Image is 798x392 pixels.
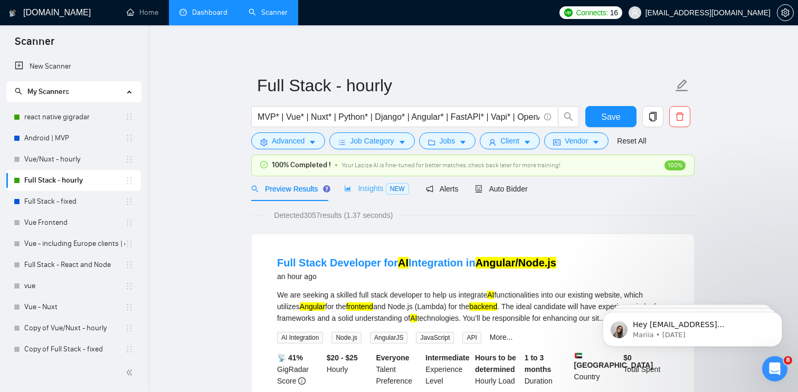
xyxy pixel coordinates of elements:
span: Detected 3057 results (1.37 seconds) [267,209,400,221]
button: folderJobscaret-down [419,132,476,149]
li: Vue Frontend [6,212,141,233]
span: search [558,112,578,121]
span: Node.js [331,332,362,343]
span: Insights [344,184,408,193]
li: Full Stack - React and Node [6,254,141,275]
img: 🇦🇪 [575,352,582,359]
span: Preview Results [251,185,327,193]
span: idcard [553,138,560,146]
div: Experience Level [423,352,473,387]
span: user [489,138,496,146]
a: searchScanner [249,8,288,17]
button: barsJob Categorycaret-down [329,132,414,149]
span: Alerts [426,185,459,193]
li: Vue/Nuxt - hourly [6,149,141,170]
span: edit [675,79,689,92]
span: holder [125,113,134,121]
a: homeHome [127,8,158,17]
span: caret-down [398,138,406,146]
span: holder [125,134,134,142]
span: info-circle [544,113,551,120]
span: Jobs [440,135,455,147]
span: holder [125,155,134,164]
a: Copy of Full Stack - fixed [24,339,125,360]
mark: AI [487,291,494,299]
span: 100% Completed ! [272,159,331,171]
a: Copy of Vue/Nuxt - hourly [24,318,125,339]
li: Full Stack - fixed [6,191,141,212]
button: copy [642,106,663,127]
span: user [631,9,639,16]
span: caret-down [524,138,531,146]
span: area-chart [344,185,351,192]
a: Full Stack - fixed [24,191,125,212]
b: [GEOGRAPHIC_DATA] [574,352,653,369]
iframe: Intercom live chat [762,356,787,381]
span: JavaScript [416,332,454,343]
span: Job Category [350,135,394,147]
div: Hourly Load [473,352,522,387]
img: upwork-logo.png [564,8,573,17]
span: My Scanners [15,87,69,96]
span: Auto Bidder [475,185,527,193]
a: Vue - Nuxt [24,297,125,318]
iframe: Intercom notifications message [587,290,798,364]
a: More... [490,333,513,341]
a: Full Stack Developer forAIIntegration inAngular/Node.js [277,257,556,269]
div: GigRadar Score [275,352,325,387]
b: Hours to be determined [475,353,516,374]
span: AI Integration [277,332,323,343]
li: Vue - Nuxt [6,297,141,318]
a: Vue - including Europe clients | only search title [24,233,125,254]
span: holder [125,261,134,269]
span: search [251,185,259,193]
span: Vendor [565,135,588,147]
button: settingAdvancedcaret-down [251,132,325,149]
button: Save [585,106,636,127]
li: Copy of Vue/Nuxt - hourly [6,318,141,339]
li: Vue - including Europe clients | only search title [6,233,141,254]
span: Save [601,110,620,123]
mark: Angular/Node.js [476,257,556,269]
li: react native gigradar [6,107,141,128]
a: Android | MVP [24,128,125,149]
a: Vue Frontend [24,212,125,233]
mark: backend [469,302,497,311]
span: 16 [610,7,618,18]
button: delete [669,106,690,127]
span: double-left [126,367,136,378]
div: Country [572,352,622,387]
a: setting [777,8,794,17]
span: API [462,332,481,343]
li: New Scanner [6,56,141,77]
mark: AI [410,314,417,322]
div: Total Spent [621,352,671,387]
span: caret-down [592,138,600,146]
span: delete [670,112,690,121]
input: Search Freelance Jobs... [258,110,539,123]
span: setting [777,8,793,17]
span: holder [125,324,134,332]
span: Scanner [6,34,63,56]
span: Your Laziza AI is fine-tuned for better matches, check back later for more training! [341,161,560,169]
span: holder [125,345,134,353]
span: holder [125,218,134,227]
a: vue [24,275,125,297]
b: 1 to 3 months [525,353,552,374]
span: info-circle [298,377,306,385]
a: Reset All [617,135,646,147]
li: Full Stack - hourly [6,170,141,191]
span: bars [338,138,346,146]
a: dashboardDashboard [179,8,227,17]
div: We are seeking a skilled full stack developer to help us integrate functionalities into our exist... [277,289,669,324]
mark: AI [398,257,408,269]
span: NEW [386,183,409,195]
a: Full Stack - hourly [24,170,125,191]
span: Advanced [272,135,305,147]
span: search [15,88,22,95]
mark: Angular [300,302,325,311]
div: an hour ago [277,270,556,283]
b: 📡 41% [277,353,303,362]
span: holder [125,303,134,311]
